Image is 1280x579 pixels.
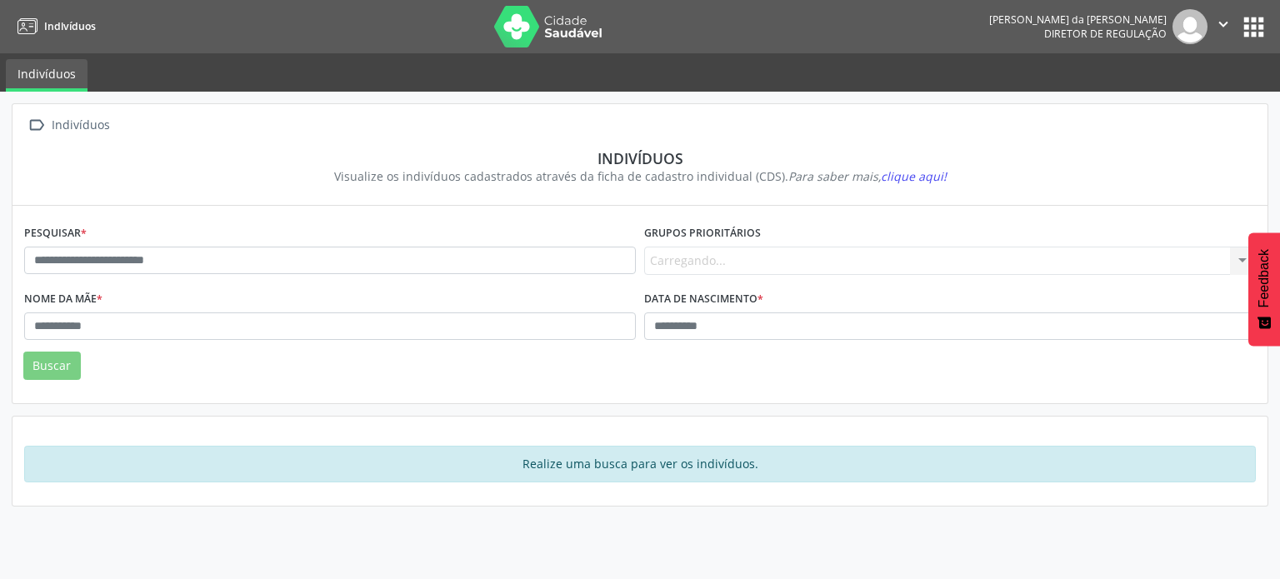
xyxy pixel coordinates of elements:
div: Indivíduos [48,113,112,137]
i: Para saber mais, [788,168,947,184]
label: Nome da mãe [24,287,102,312]
span: Diretor de regulação [1044,27,1167,41]
button:  [1207,9,1239,44]
button: Feedback - Mostrar pesquisa [1248,232,1280,346]
span: Feedback [1257,249,1272,307]
div: Realize uma busca para ver os indivíduos. [24,446,1256,482]
span: Indivíduos [44,19,96,33]
i:  [24,113,48,137]
div: Indivíduos [36,149,1244,167]
a:  Indivíduos [24,113,112,137]
div: [PERSON_NAME] da [PERSON_NAME] [989,12,1167,27]
i:  [1214,15,1232,33]
a: Indivíduos [12,12,96,40]
label: Data de nascimento [644,287,763,312]
a: Indivíduos [6,59,87,92]
span: clique aqui! [881,168,947,184]
div: Visualize os indivíduos cadastrados através da ficha de cadastro individual (CDS). [36,167,1244,185]
img: img [1172,9,1207,44]
button: Buscar [23,352,81,380]
label: Pesquisar [24,221,87,247]
button: apps [1239,12,1268,42]
label: Grupos prioritários [644,221,761,247]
